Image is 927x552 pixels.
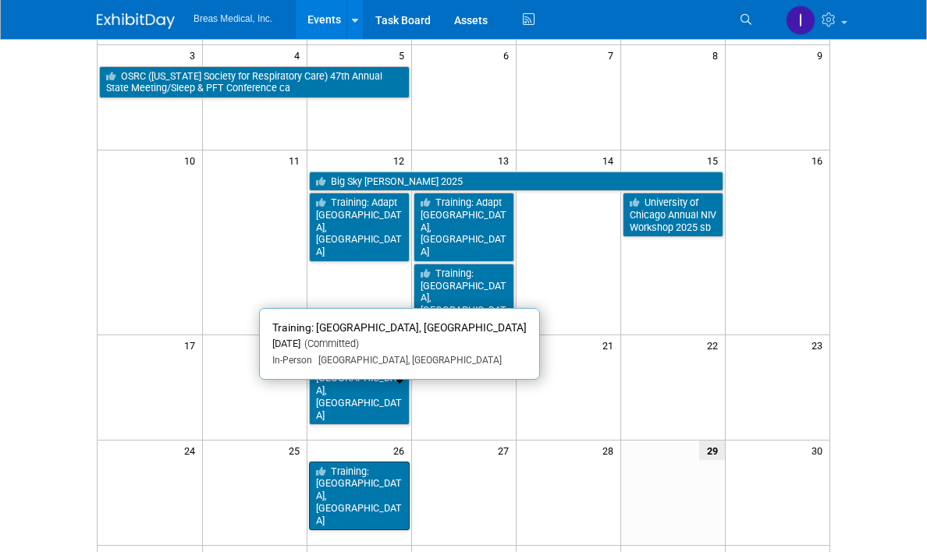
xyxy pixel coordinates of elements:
[287,150,307,170] span: 11
[97,13,175,29] img: ExhibitDay
[699,441,725,460] span: 29
[309,193,410,262] a: Training: Adapt [GEOGRAPHIC_DATA], [GEOGRAPHIC_DATA]
[414,264,514,333] a: Training: [GEOGRAPHIC_DATA], [GEOGRAPHIC_DATA]
[99,66,410,98] a: OSRC ([US_STATE] Society for Respiratory Care) 47th Annual State Meeting/Sleep & PFT Conference ca
[287,441,307,460] span: 25
[183,335,202,355] span: 17
[623,193,723,237] a: University of Chicago Annual NIV Workshop 2025 sb
[786,5,815,35] img: Inga Dolezar
[496,150,516,170] span: 13
[194,13,272,24] span: Breas Medical, Inc.
[183,150,202,170] span: 10
[502,45,516,65] span: 6
[815,45,829,65] span: 9
[392,150,411,170] span: 12
[300,338,359,349] span: (Committed)
[312,355,502,366] span: [GEOGRAPHIC_DATA], [GEOGRAPHIC_DATA]
[183,441,202,460] span: 24
[188,45,202,65] span: 3
[293,45,307,65] span: 4
[711,45,725,65] span: 8
[397,45,411,65] span: 5
[272,338,527,351] div: [DATE]
[496,441,516,460] span: 27
[392,441,411,460] span: 26
[414,193,514,262] a: Training: Adapt [GEOGRAPHIC_DATA], [GEOGRAPHIC_DATA]
[606,45,620,65] span: 7
[309,172,723,192] a: Big Sky [PERSON_NAME] 2025
[272,321,527,334] span: Training: [GEOGRAPHIC_DATA], [GEOGRAPHIC_DATA]
[272,355,312,366] span: In-Person
[601,441,620,460] span: 28
[601,335,620,355] span: 21
[705,335,725,355] span: 22
[601,150,620,170] span: 14
[810,150,829,170] span: 16
[705,150,725,170] span: 15
[810,441,829,460] span: 30
[810,335,829,355] span: 23
[309,356,410,426] a: Training: [GEOGRAPHIC_DATA], [GEOGRAPHIC_DATA]
[309,462,410,531] a: Training: [GEOGRAPHIC_DATA], [GEOGRAPHIC_DATA]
